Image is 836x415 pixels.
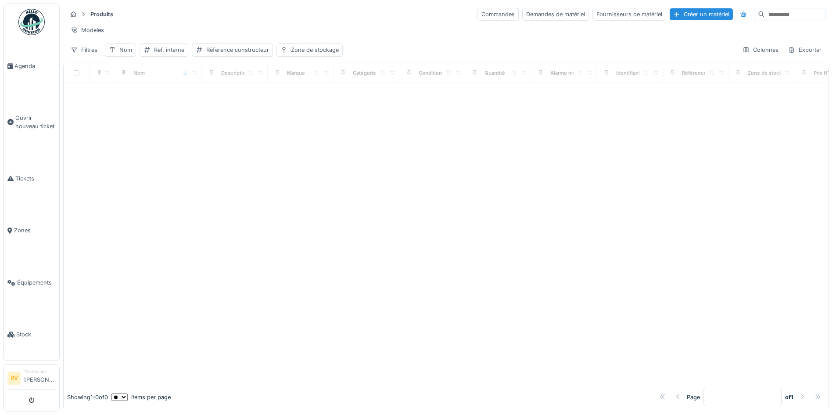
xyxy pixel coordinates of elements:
div: Commandes [477,8,519,21]
div: Colonnes [739,43,782,56]
span: Stock [16,330,56,339]
a: Équipements [4,256,59,309]
a: Ouvrir nouveau ticket [4,92,59,153]
div: Identifiant interne [616,69,659,77]
div: Alarme niveau bas [550,69,594,77]
div: Filtres [67,43,101,56]
span: Zones [14,226,56,235]
a: Zones [4,205,59,257]
div: Fournisseurs de matériel [592,8,666,21]
div: Marque [287,69,305,77]
div: Quantité [484,69,505,77]
div: Showing 1 - 0 of 0 [67,393,108,401]
li: RV [7,372,21,385]
div: Nom [133,69,145,77]
div: Exporter [784,43,825,56]
a: Stock [4,309,59,361]
img: Badge_color-CXgf-gQk.svg [18,9,45,35]
div: Référence constructeur [206,46,269,54]
div: Page [687,393,700,401]
span: Tickets [15,174,56,183]
span: Agenda [14,62,56,70]
div: items per page [111,393,171,401]
div: Créer un matériel [670,8,733,20]
strong: of 1 [785,393,793,401]
div: Demandes de matériel [522,8,589,21]
div: Technicien [24,368,56,375]
span: Équipements [17,278,56,287]
a: Agenda [4,40,59,92]
span: Ouvrir nouveau ticket [15,114,56,130]
div: Conditionnement [419,69,460,77]
strong: Produits [87,10,117,18]
div: Nom [119,46,132,54]
div: Zone de stockage [291,46,339,54]
div: Description [221,69,249,77]
a: RV Technicien[PERSON_NAME] [7,368,56,390]
li: [PERSON_NAME] [24,368,56,387]
a: Tickets [4,152,59,205]
div: Catégorie [353,69,376,77]
div: Modèles [67,24,108,36]
div: Référence constructeur [682,69,739,77]
div: Ref. interne [154,46,184,54]
div: Zone de stockage [748,69,791,77]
